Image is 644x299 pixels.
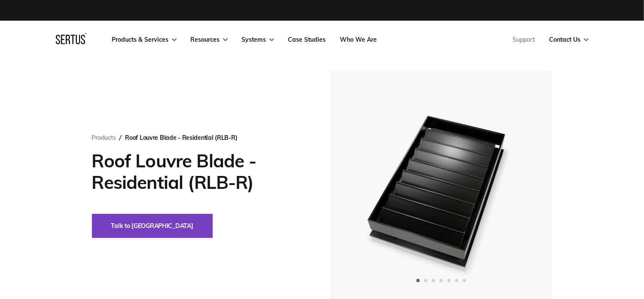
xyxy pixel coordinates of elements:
[513,36,535,43] a: Support
[340,36,377,43] a: Who We Are
[92,134,116,142] a: Products
[191,36,228,43] a: Resources
[288,36,326,43] a: Case Studies
[242,36,274,43] a: Systems
[549,36,589,43] a: Contact Us
[92,150,305,193] h1: Roof Louvre Blade - Residential (RLB-R)
[112,36,177,43] a: Products & Services
[424,279,427,282] span: Go to slide 2
[447,279,451,282] span: Go to slide 5
[432,279,435,282] span: Go to slide 3
[601,258,644,299] iframe: Chat Widget
[440,279,443,282] span: Go to slide 4
[455,279,458,282] span: Go to slide 6
[463,279,466,282] span: Go to slide 7
[92,214,213,238] button: Talk to [GEOGRAPHIC_DATA]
